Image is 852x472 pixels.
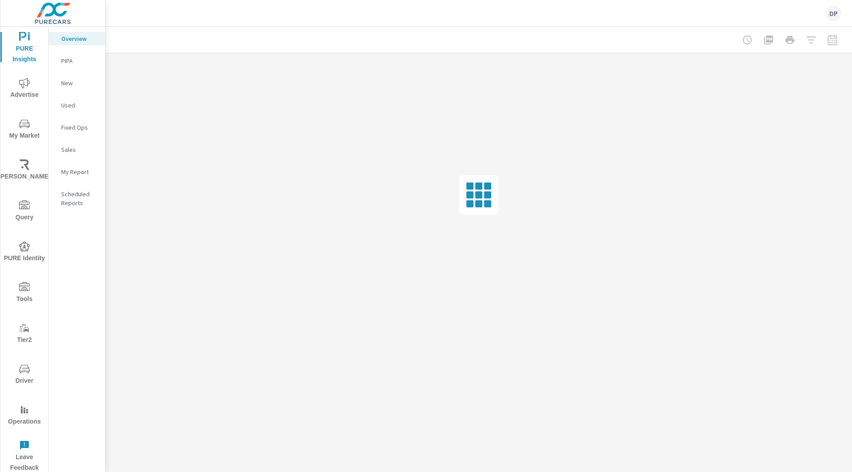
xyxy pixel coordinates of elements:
[825,5,841,21] div: DP
[3,364,46,386] span: Driver
[49,121,105,134] div: Fixed Ops
[61,34,98,43] p: Overview
[61,167,98,176] p: My Report
[3,119,46,141] span: My Market
[49,32,105,45] div: Overview
[61,101,98,110] p: Used
[3,78,46,100] span: Advertise
[3,200,46,223] span: Query
[3,323,46,345] span: Tier2
[61,123,98,132] p: Fixed Ops
[3,32,46,65] span: PURE Insights
[3,159,46,182] span: [PERSON_NAME]
[3,241,46,264] span: PURE Identity
[49,187,105,210] div: Scheduled Reports
[61,190,98,207] p: Scheduled Reports
[61,56,98,65] p: PIPA
[49,54,105,67] div: PIPA
[49,99,105,112] div: Used
[3,282,46,305] span: Tools
[61,145,98,154] p: Sales
[61,79,98,87] p: New
[49,165,105,178] div: My Report
[3,405,46,427] span: Operations
[49,76,105,90] div: New
[49,143,105,156] div: Sales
